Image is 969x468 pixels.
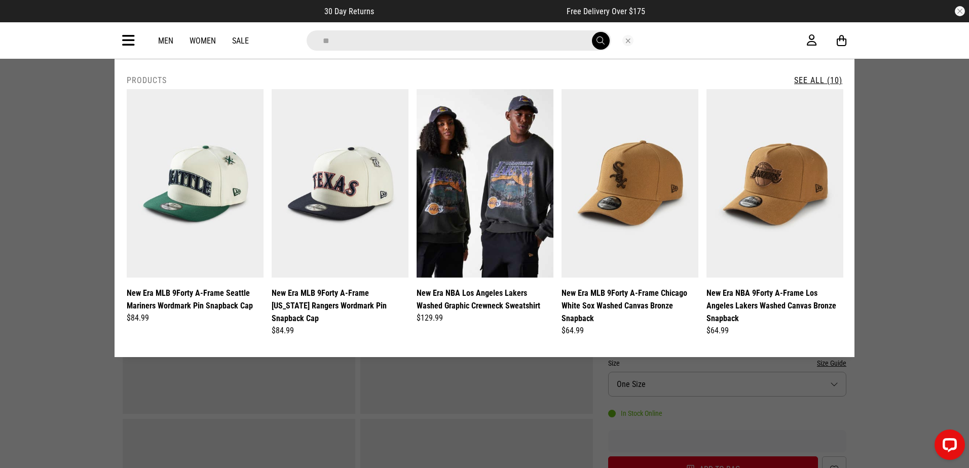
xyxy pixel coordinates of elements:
[706,325,843,337] div: $64.99
[190,36,216,46] a: Women
[394,6,546,16] iframe: Customer reviews powered by Trustpilot
[127,287,264,312] a: New Era MLB 9Forty A-Frame Seattle Mariners Wordmark Pin Snapback Cap
[562,89,698,278] img: New Era Mlb 9forty A-frame Chicago White Sox Washed Canvas Bronze Snapback in Brown
[622,35,633,46] button: Close search
[706,287,843,325] a: New Era NBA 9Forty A-Frame Los Angeles Lakers Washed Canvas Bronze Snapback
[417,312,553,324] div: $129.99
[272,89,408,278] img: New Era Mlb 9forty A-frame Texas Rangers Wordmark Pin Snapback Cap in White
[324,7,374,16] span: 30 Day Returns
[926,425,969,468] iframe: LiveChat chat widget
[272,325,408,337] div: $84.99
[127,89,264,278] img: New Era Mlb 9forty A-frame Seattle Mariners Wordmark Pin Snapback Cap in White
[562,287,698,325] a: New Era MLB 9Forty A-Frame Chicago White Sox Washed Canvas Bronze Snapback
[567,7,645,16] span: Free Delivery Over $175
[794,75,842,85] a: See All (10)
[127,312,264,324] div: $84.99
[417,89,553,278] img: New Era Nba Los Angeles Lakers Washed Graphic Crewneck Sweatshirt in Black
[706,89,843,278] img: New Era Nba 9forty A-frame Los Angeles Lakers Washed Canvas Bronze Snapback in Brown
[417,287,553,312] a: New Era NBA Los Angeles Lakers Washed Graphic Crewneck Sweatshirt
[158,36,173,46] a: Men
[127,75,167,85] h2: Products
[232,36,249,46] a: Sale
[272,287,408,325] a: New Era MLB 9Forty A-Frame [US_STATE] Rangers Wordmark Pin Snapback Cap
[562,325,698,337] div: $64.99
